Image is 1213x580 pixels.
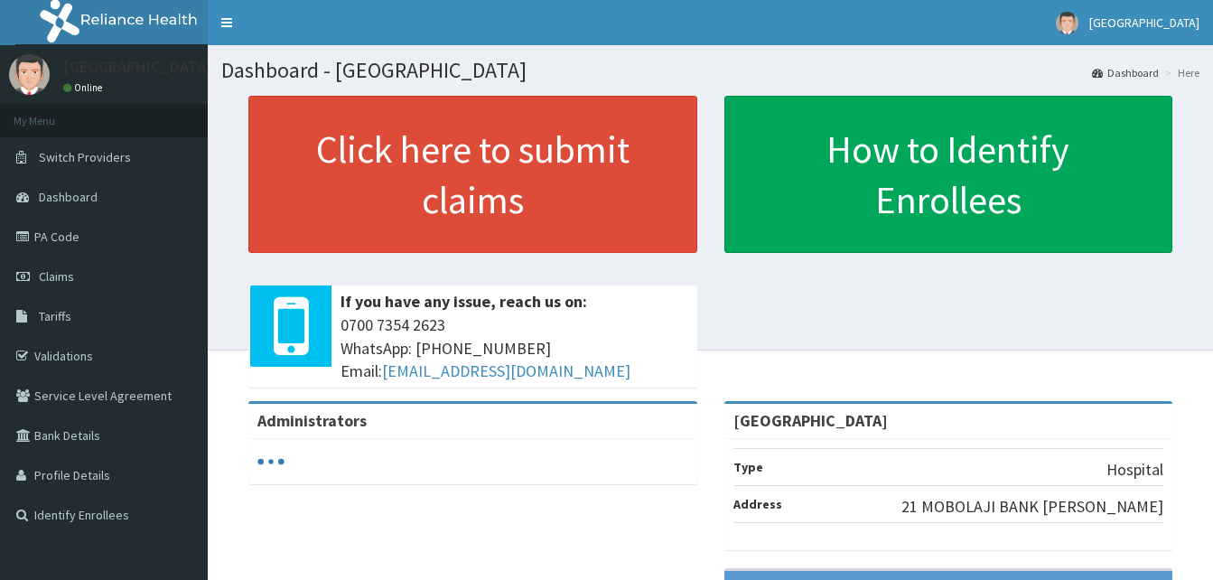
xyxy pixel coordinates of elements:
[1056,12,1078,34] img: User Image
[901,495,1163,519] p: 21 MOBOLAJI BANK [PERSON_NAME]
[9,54,50,95] img: User Image
[257,410,367,431] b: Administrators
[39,189,98,205] span: Dashboard
[1106,458,1163,482] p: Hospital
[1089,14,1199,31] span: [GEOGRAPHIC_DATA]
[382,360,630,381] a: [EMAIL_ADDRESS][DOMAIN_NAME]
[1092,65,1159,80] a: Dashboard
[39,149,131,165] span: Switch Providers
[39,308,71,324] span: Tariffs
[39,268,74,285] span: Claims
[248,96,697,253] a: Click here to submit claims
[341,313,688,383] span: 0700 7354 2623 WhatsApp: [PHONE_NUMBER] Email:
[733,459,763,475] b: Type
[63,59,212,75] p: [GEOGRAPHIC_DATA]
[221,59,1199,82] h1: Dashboard - [GEOGRAPHIC_DATA]
[724,96,1173,253] a: How to Identify Enrollees
[257,448,285,475] svg: audio-loading
[733,496,782,512] b: Address
[341,291,587,312] b: If you have any issue, reach us on:
[63,81,107,94] a: Online
[1161,65,1199,80] li: Here
[733,410,888,431] strong: [GEOGRAPHIC_DATA]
